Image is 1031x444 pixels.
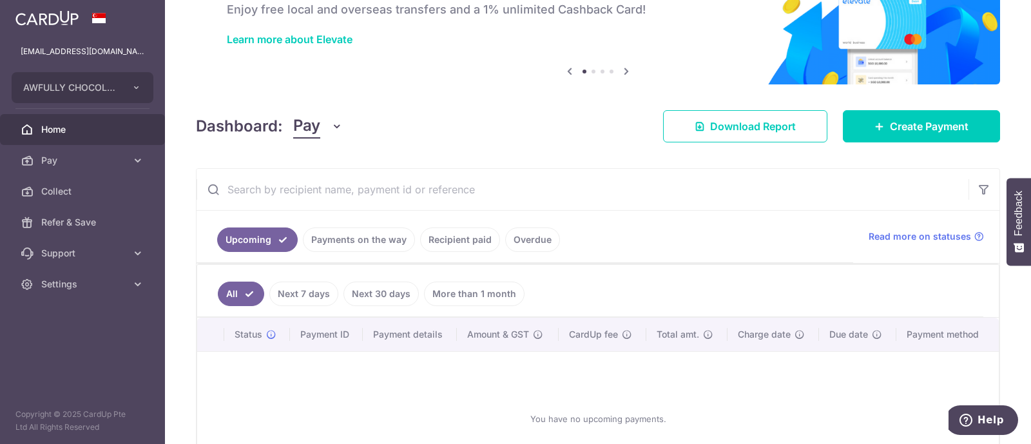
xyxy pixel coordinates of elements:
[235,328,262,341] span: Status
[738,328,791,341] span: Charge date
[23,81,119,94] span: AWFULLY CHOCOLATE PTE LTD
[227,2,969,17] h6: Enjoy free local and overseas transfers and a 1% unlimited Cashback Card!
[657,328,699,341] span: Total amt.
[12,72,153,103] button: AWFULLY CHOCOLATE PTE LTD
[196,115,283,138] h4: Dashboard:
[41,154,126,167] span: Pay
[949,405,1018,438] iframe: Opens a widget where you can find more information
[829,328,868,341] span: Due date
[1007,178,1031,265] button: Feedback - Show survey
[343,282,419,306] a: Next 30 days
[420,227,500,252] a: Recipient paid
[197,169,968,210] input: Search by recipient name, payment id or reference
[15,10,79,26] img: CardUp
[41,278,126,291] span: Settings
[41,247,126,260] span: Support
[227,33,352,46] a: Learn more about Elevate
[290,318,363,351] th: Payment ID
[869,230,971,243] span: Read more on statuses
[41,216,126,229] span: Refer & Save
[21,45,144,58] p: [EMAIL_ADDRESS][DOMAIN_NAME]
[896,318,999,351] th: Payment method
[303,227,415,252] a: Payments on the way
[218,282,264,306] a: All
[41,123,126,136] span: Home
[663,110,827,142] a: Download Report
[1013,191,1025,236] span: Feedback
[293,114,343,139] button: Pay
[363,318,458,351] th: Payment details
[293,114,320,139] span: Pay
[217,227,298,252] a: Upcoming
[569,328,618,341] span: CardUp fee
[843,110,1000,142] a: Create Payment
[890,119,968,134] span: Create Payment
[41,185,126,198] span: Collect
[710,119,796,134] span: Download Report
[505,227,560,252] a: Overdue
[869,230,984,243] a: Read more on statuses
[424,282,525,306] a: More than 1 month
[467,328,529,341] span: Amount & GST
[269,282,338,306] a: Next 7 days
